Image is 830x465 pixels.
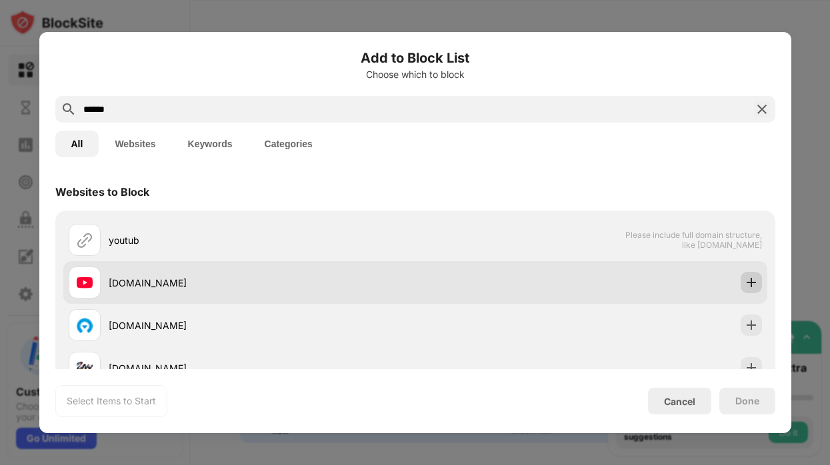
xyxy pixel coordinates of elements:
h6: Add to Block List [55,48,775,68]
div: Done [735,396,759,406]
button: Categories [249,131,329,157]
img: favicons [77,317,93,333]
div: Cancel [664,396,695,407]
div: [DOMAIN_NAME] [109,361,415,375]
div: [DOMAIN_NAME] [109,276,415,290]
img: search-close [754,101,770,117]
button: Keywords [172,131,249,157]
div: youtub [109,233,415,247]
div: [DOMAIN_NAME] [109,318,415,332]
button: Websites [99,131,171,157]
button: All [55,131,99,157]
div: Select Items to Start [67,394,156,408]
img: search.svg [61,101,77,117]
img: favicons [77,274,93,290]
div: Websites to Block [55,185,149,199]
span: Please include full domain structure, like [DOMAIN_NAME] [625,230,762,250]
div: Choose which to block [55,69,775,80]
img: favicons [77,360,93,376]
img: url.svg [77,232,93,248]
